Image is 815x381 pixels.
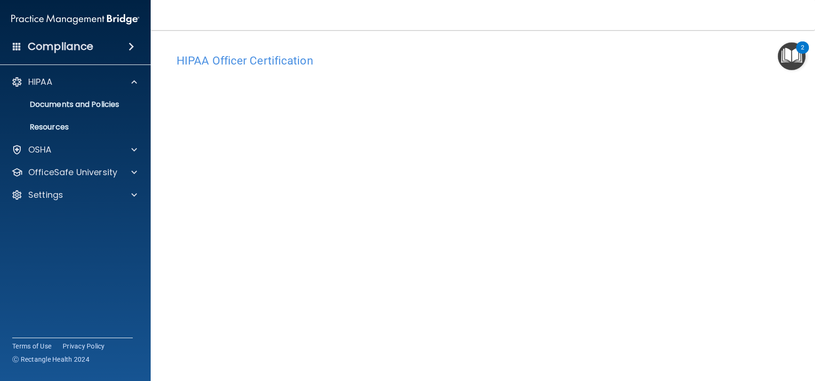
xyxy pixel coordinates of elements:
[28,40,93,53] h4: Compliance
[28,76,52,88] p: HIPAA
[11,144,137,155] a: OSHA
[11,167,137,178] a: OfficeSafe University
[12,341,51,351] a: Terms of Use
[11,10,139,29] img: PMB logo
[63,341,105,351] a: Privacy Policy
[28,189,63,201] p: Settings
[11,76,137,88] a: HIPAA
[6,100,135,109] p: Documents and Policies
[11,189,137,201] a: Settings
[28,144,52,155] p: OSHA
[801,48,804,60] div: 2
[6,122,135,132] p: Resources
[28,167,117,178] p: OfficeSafe University
[177,72,789,378] iframe: hipaa-training
[177,55,789,67] h4: HIPAA Officer Certification
[12,355,89,364] span: Ⓒ Rectangle Health 2024
[778,42,806,70] button: Open Resource Center, 2 new notifications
